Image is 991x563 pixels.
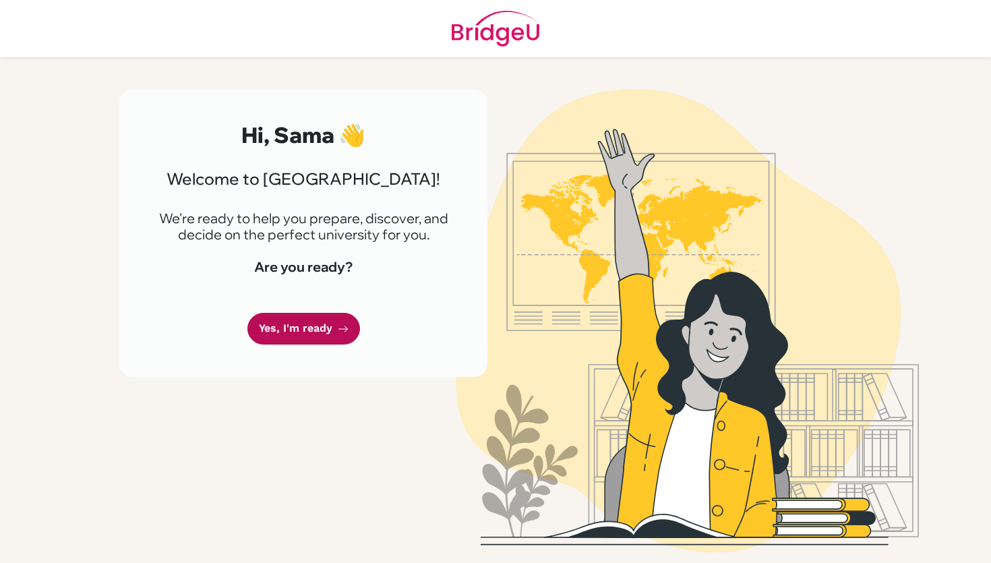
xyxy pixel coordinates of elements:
a: Yes, I'm ready [247,313,360,345]
h4: Are you ready? [152,259,455,275]
h2: Hi, Sama 👋 [152,122,455,148]
p: We're ready to help you prepare, discover, and decide on the perfect university for you. [152,210,455,243]
h3: Welcome to [GEOGRAPHIC_DATA]! [152,169,455,189]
